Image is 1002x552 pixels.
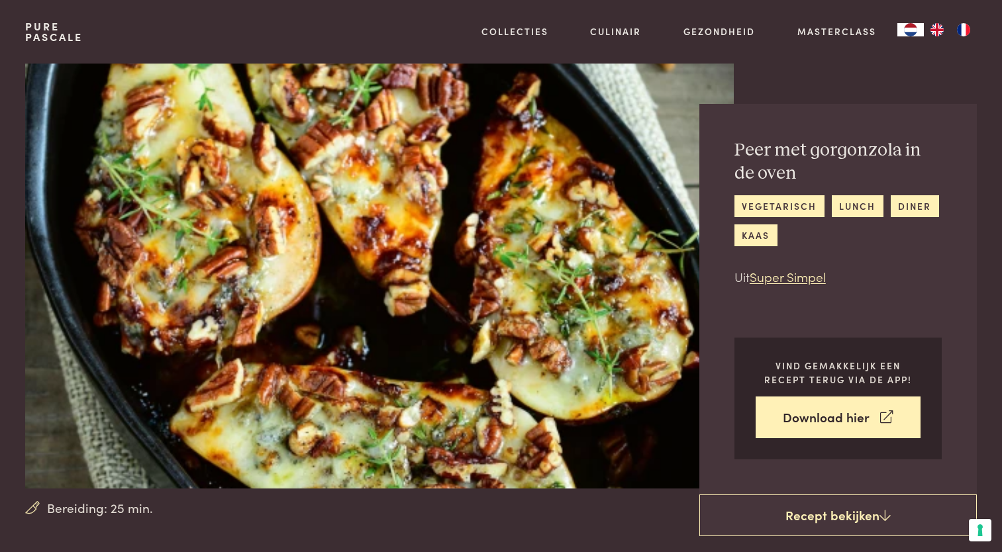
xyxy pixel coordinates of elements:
a: Download hier [756,396,921,438]
a: kaas [734,224,777,246]
a: EN [924,23,950,36]
a: Gezondheid [683,24,755,38]
a: Collecties [481,24,548,38]
a: Masterclass [797,24,876,38]
button: Uw voorkeuren voor toestemming voor trackingtechnologieën [969,519,991,541]
div: Language [897,23,924,36]
a: FR [950,23,977,36]
a: Recept bekijken [699,494,977,537]
a: lunch [832,195,883,217]
aside: Language selected: Nederlands [897,23,977,36]
a: Culinair [590,24,641,38]
a: PurePascale [25,21,83,42]
p: Uit [734,267,942,287]
span: Bereiding: 25 min. [47,498,153,518]
a: vegetarisch [734,195,825,217]
img: Peer met gorgonzola in de oven [25,64,733,488]
p: Vind gemakkelijk een recept terug via de app! [756,359,921,386]
h2: Peer met gorgonzola in de oven [734,139,942,185]
a: diner [891,195,939,217]
ul: Language list [924,23,977,36]
a: NL [897,23,924,36]
a: Super Simpel [750,267,826,285]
